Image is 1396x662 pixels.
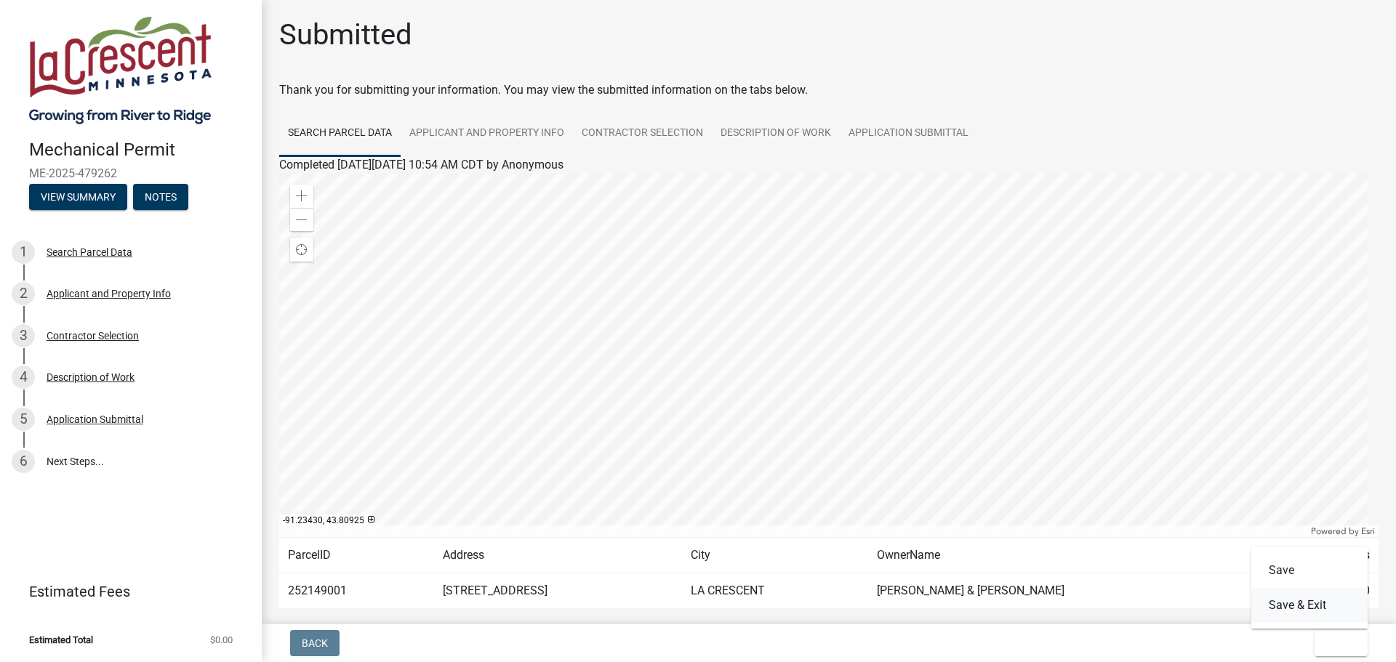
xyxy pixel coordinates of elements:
button: Notes [133,184,188,210]
td: Address [434,538,682,573]
span: Estimated Total [29,635,93,645]
span: $0.00 [210,635,233,645]
div: Applicant and Property Info [47,288,171,299]
td: [PERSON_NAME] & [PERSON_NAME] [868,573,1284,609]
a: Search Parcel Data [279,110,401,157]
a: Description of Work [712,110,840,157]
td: [STREET_ADDRESS] [434,573,682,609]
h1: Submitted [279,17,412,52]
button: Save & Exit [1251,588,1368,623]
td: LA CRESCENT [682,573,868,609]
td: City [682,538,868,573]
a: Contractor Selection [573,110,712,157]
button: Save [1251,553,1368,588]
button: Exit [1315,630,1368,656]
div: 3 [12,324,35,347]
div: 5 [12,408,35,431]
div: Exit [1251,547,1368,629]
td: Acres [1284,538,1379,573]
div: Find my location [290,238,313,262]
a: Applicant and Property Info [401,110,573,157]
div: 4 [12,366,35,389]
div: Powered by [1307,525,1379,537]
div: Zoom out [290,208,313,231]
a: Application Submittal [840,110,977,157]
div: Zoom in [290,185,313,208]
span: Completed [DATE][DATE] 10:54 AM CDT by Anonymous [279,158,563,171]
div: Thank you for submitting your information. You may view the submitted information on the tabs below. [279,81,1379,99]
div: 1 [12,241,35,264]
div: Description of Work [47,372,135,382]
div: Contractor Selection [47,331,139,341]
button: Back [290,630,340,656]
wm-modal-confirm: Summary [29,192,127,203]
div: 6 [12,450,35,473]
a: Estimated Fees [12,577,238,606]
div: Search Parcel Data [47,247,132,257]
img: City of La Crescent, Minnesota [29,15,212,124]
span: ME-2025-479262 [29,166,233,180]
span: Exit [1326,637,1347,649]
span: Back [302,637,328,649]
td: ParcelID [279,538,434,573]
td: OwnerName [868,538,1284,573]
wm-modal-confirm: Notes [133,192,188,203]
div: 2 [12,282,35,305]
a: Esri [1361,526,1375,536]
h4: Mechanical Permit [29,140,250,161]
div: Application Submittal [47,414,143,424]
button: View Summary [29,184,127,210]
td: 252149001 [279,573,434,609]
